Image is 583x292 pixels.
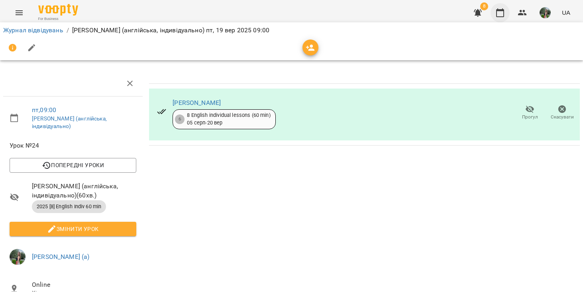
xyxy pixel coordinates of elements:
[32,106,56,114] a: пт , 09:00
[551,114,574,120] span: Скасувати
[522,114,538,120] span: Прогул
[480,2,488,10] span: 8
[32,115,107,130] a: [PERSON_NAME] (англійська, індивідуально)
[173,99,221,107] a: [PERSON_NAME]
[514,102,546,124] button: Прогул
[16,160,130,170] span: Попередні уроки
[10,158,136,172] button: Попередні уроки
[32,253,90,260] a: [PERSON_NAME] (а)
[10,141,136,150] span: Урок №24
[67,26,69,35] li: /
[32,203,106,210] span: 2025 [8] English Indiv 60 min
[38,16,78,22] span: For Business
[540,7,551,18] img: c0e52ca214e23f1dcb7d1c5ba6b1c1a3.jpeg
[175,114,185,124] div: 6
[32,182,136,200] span: [PERSON_NAME] (англійська, індивідуально) ( 60 хв. )
[10,3,29,22] button: Menu
[32,280,136,290] span: Online
[3,26,580,35] nav: breadcrumb
[16,224,130,234] span: Змінити урок
[187,112,270,126] div: 8 English individual lessons (60 min) 05 серп - 20 вер
[559,5,573,20] button: UA
[10,222,136,236] button: Змінити урок
[10,249,26,265] img: c0e52ca214e23f1dcb7d1c5ba6b1c1a3.jpeg
[38,4,78,16] img: Voopty Logo
[546,102,578,124] button: Скасувати
[72,26,269,35] p: [PERSON_NAME] (англійська, індивідуально) пт, 19 вер 2025 09:00
[3,26,63,34] a: Журнал відвідувань
[562,8,570,17] span: UA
